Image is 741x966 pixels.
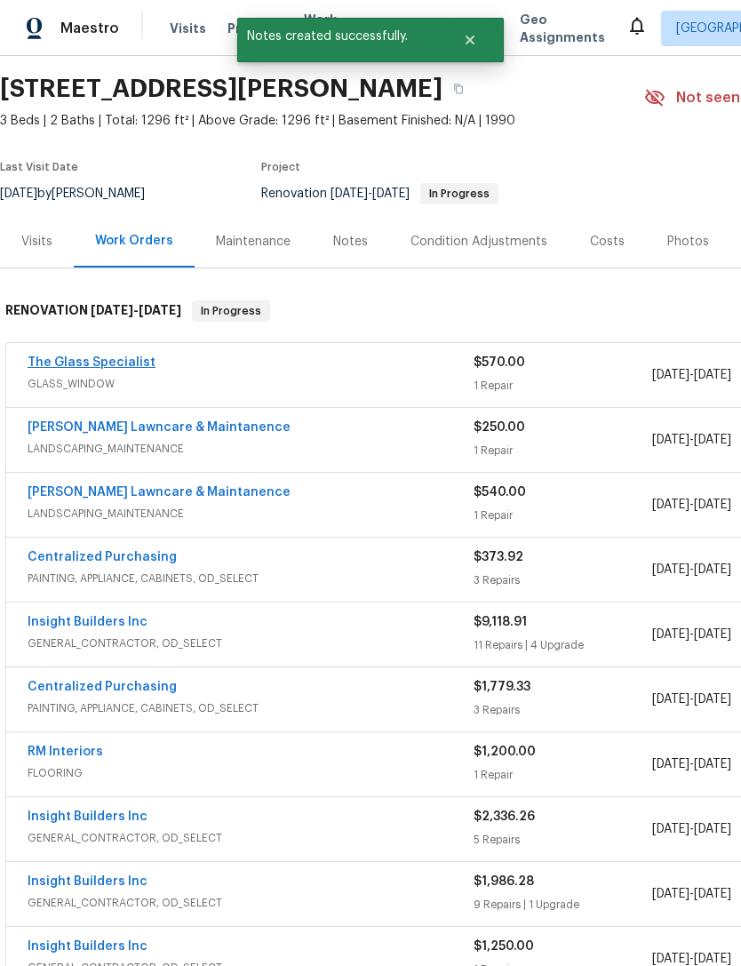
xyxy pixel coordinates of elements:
a: Insight Builders Inc [28,810,147,823]
span: [DATE] [91,304,133,316]
div: Costs [590,233,625,251]
span: GENERAL_CONTRACTOR, OD_SELECT [28,829,474,847]
div: 1 Repair [474,507,652,524]
a: [PERSON_NAME] Lawncare & Maintanence [28,421,291,434]
span: [DATE] [652,953,689,965]
h6: RENOVATION [5,300,181,322]
span: Projects [227,20,283,37]
button: Close [441,22,499,58]
span: LANDSCAPING_MAINTENANCE [28,505,474,523]
span: $1,200.00 [474,746,536,758]
span: PAINTING, APPLIANCE, CABINETS, OD_SELECT [28,570,474,587]
span: $9,118.91 [474,616,527,628]
span: - [652,561,731,579]
span: - [331,188,410,200]
span: [DATE] [694,499,731,511]
span: GENERAL_CONTRACTOR, OD_SELECT [28,894,474,912]
span: [DATE] [694,628,731,641]
span: Work Orders [304,11,349,46]
div: Photos [667,233,709,251]
button: Copy Address [442,73,474,105]
span: In Progress [422,188,497,199]
span: $1,779.33 [474,681,530,693]
span: GLASS_WINDOW [28,375,474,393]
div: Maintenance [216,233,291,251]
div: 3 Repairs [474,571,652,589]
span: [DATE] [694,953,731,965]
a: [PERSON_NAME] Lawncare & Maintanence [28,486,291,499]
div: 3 Repairs [474,701,652,719]
span: - [652,691,731,708]
span: $250.00 [474,421,525,434]
span: [DATE] [652,369,689,381]
span: [DATE] [331,188,368,200]
span: [DATE] [652,888,689,900]
span: [DATE] [652,628,689,641]
span: $373.92 [474,551,523,563]
span: - [652,820,731,838]
a: RM Interiors [28,746,103,758]
span: [DATE] [652,823,689,835]
div: 1 Repair [474,377,652,395]
span: - [91,304,181,316]
a: Insight Builders Inc [28,616,147,628]
span: - [652,431,731,449]
span: $1,250.00 [474,940,534,953]
span: - [652,366,731,384]
span: [DATE] [694,888,731,900]
span: [DATE] [652,758,689,770]
span: [DATE] [372,188,410,200]
span: Visits [170,20,206,37]
span: [DATE] [694,434,731,446]
span: [DATE] [694,823,731,835]
span: GENERAL_CONTRACTOR, OD_SELECT [28,635,474,652]
span: [DATE] [694,758,731,770]
span: [DATE] [652,499,689,511]
a: The Glass Specialist [28,356,155,369]
span: Renovation [261,188,498,200]
span: - [652,626,731,643]
span: $2,336.26 [474,810,535,823]
span: LANDSCAPING_MAINTENANCE [28,440,474,458]
span: Notes created successfully. [237,18,441,55]
span: - [652,885,731,903]
span: Project [261,162,300,172]
span: [DATE] [652,434,689,446]
div: Work Orders [95,232,173,250]
a: Centralized Purchasing [28,681,177,693]
span: - [652,496,731,514]
a: Centralized Purchasing [28,551,177,563]
span: Geo Assignments [520,11,605,46]
span: [DATE] [694,693,731,706]
a: Insight Builders Inc [28,875,147,888]
span: [DATE] [652,563,689,576]
a: Insight Builders Inc [28,940,147,953]
span: [DATE] [652,693,689,706]
div: 1 Repair [474,442,652,459]
span: [DATE] [139,304,181,316]
span: $540.00 [474,486,526,499]
span: [DATE] [694,563,731,576]
div: 5 Repairs [474,831,652,849]
span: [DATE] [694,369,731,381]
span: $570.00 [474,356,525,369]
div: Notes [333,233,368,251]
span: Maestro [60,20,119,37]
div: 11 Repairs | 4 Upgrade [474,636,652,654]
div: Visits [21,233,52,251]
span: - [652,755,731,773]
span: In Progress [194,302,268,320]
span: PAINTING, APPLIANCE, CABINETS, OD_SELECT [28,699,474,717]
span: FLOORING [28,764,474,782]
div: Condition Adjustments [410,233,547,251]
div: 9 Repairs | 1 Upgrade [474,896,652,914]
div: 1 Repair [474,766,652,784]
span: $1,986.28 [474,875,534,888]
